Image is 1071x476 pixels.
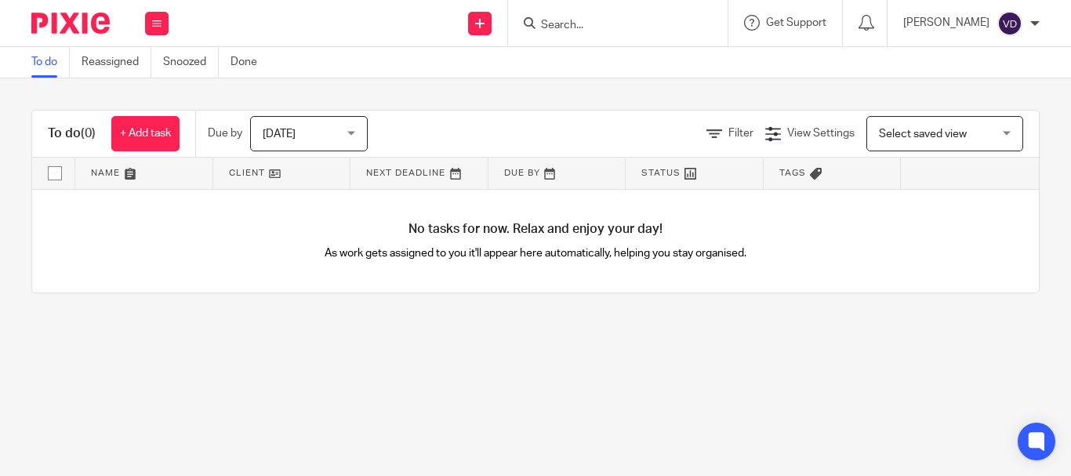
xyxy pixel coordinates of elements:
h4: No tasks for now. Relax and enjoy your day! [32,221,1039,238]
img: Pixie [31,13,110,34]
span: View Settings [787,128,855,139]
span: [DATE] [263,129,296,140]
a: Reassigned [82,47,151,78]
h1: To do [48,125,96,142]
a: To do [31,47,70,78]
span: Tags [779,169,806,177]
span: Select saved view [879,129,967,140]
a: Done [231,47,269,78]
p: [PERSON_NAME] [903,15,989,31]
input: Search [539,19,681,33]
span: Filter [728,128,753,139]
span: Get Support [766,17,826,28]
a: Snoozed [163,47,219,78]
p: Due by [208,125,242,141]
span: (0) [81,127,96,140]
p: As work gets assigned to you it'll appear here automatically, helping you stay organised. [284,245,787,261]
img: svg%3E [997,11,1022,36]
a: + Add task [111,116,180,151]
